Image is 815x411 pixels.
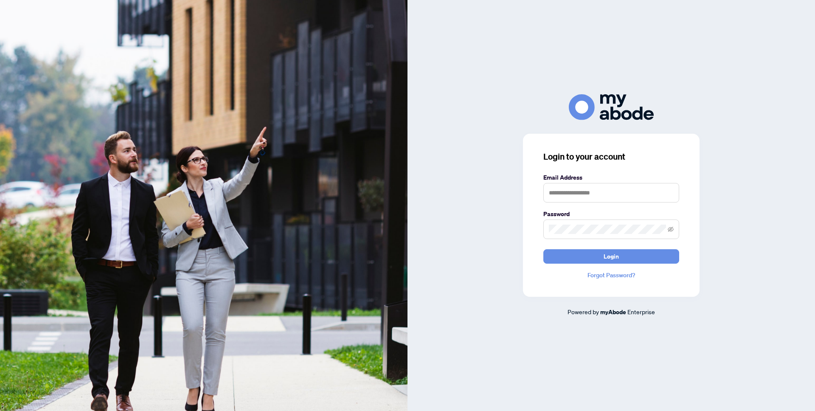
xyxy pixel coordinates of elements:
span: Powered by [568,308,599,315]
label: Password [543,209,679,219]
span: Login [604,250,619,263]
a: Forgot Password? [543,270,679,280]
span: eye-invisible [668,226,674,232]
img: ma-logo [569,94,654,120]
label: Email Address [543,173,679,182]
span: Enterprise [627,308,655,315]
button: Login [543,249,679,264]
h3: Login to your account [543,151,679,163]
a: myAbode [600,307,626,317]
